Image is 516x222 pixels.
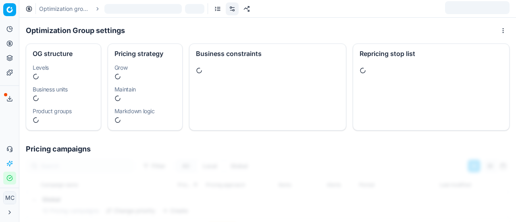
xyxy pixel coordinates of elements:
[19,143,516,155] h1: Pricing campaigns
[196,50,339,57] div: Business constraints
[114,87,176,92] dt: Maintain
[33,87,94,92] dt: Business units
[26,25,125,36] h1: Optimization Group settings
[114,108,176,114] dt: Markdown logic
[33,65,94,71] dt: Levels
[4,192,16,204] span: MC
[360,50,503,57] div: Repricing stop list
[114,65,176,71] dt: Grow
[3,191,16,204] button: MC
[39,5,91,13] a: Optimization groups
[39,4,204,14] nav: breadcrumb
[33,50,94,57] div: OG structure
[33,108,94,114] dt: Product groups
[114,50,176,57] div: Pricing strategy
